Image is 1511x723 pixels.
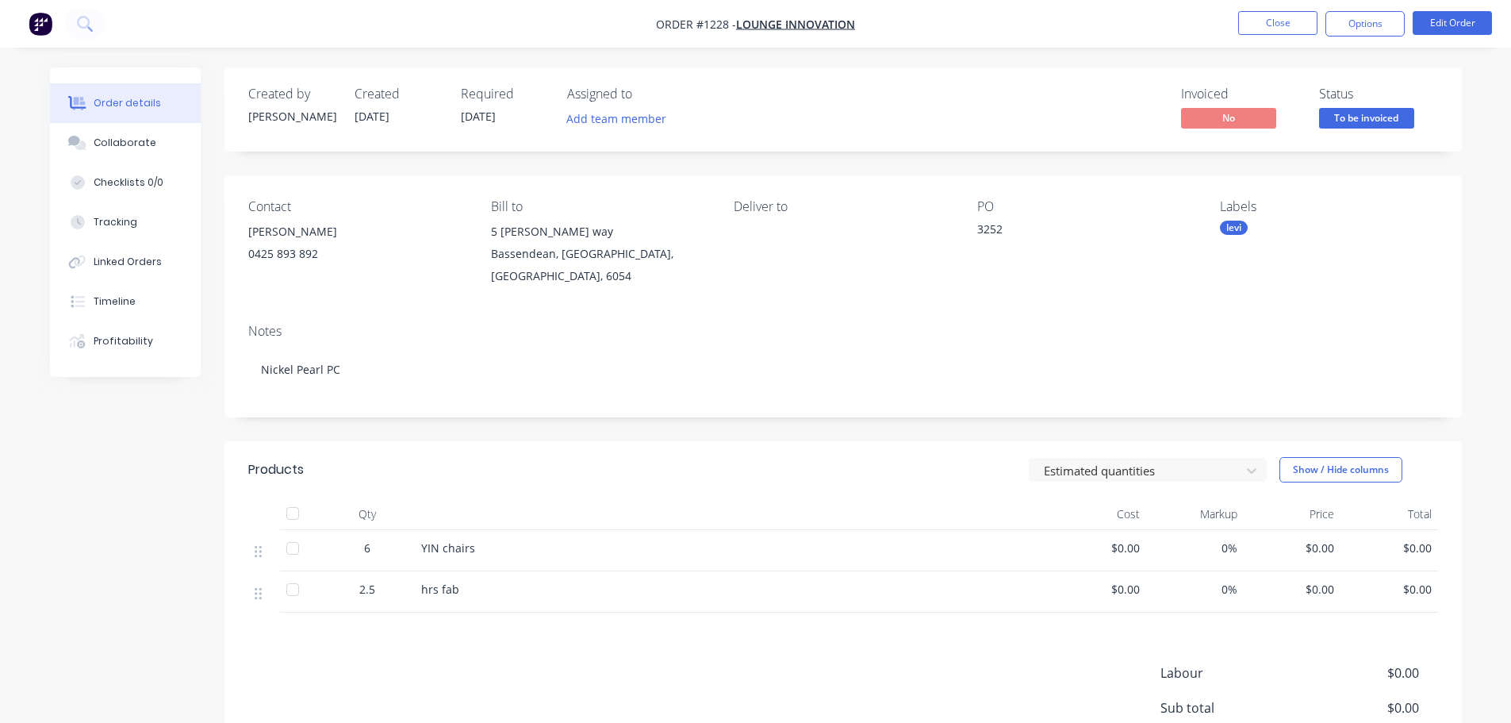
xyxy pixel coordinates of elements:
button: Linked Orders [50,242,201,282]
span: hrs fab [421,582,459,597]
div: PO [977,199,1195,214]
span: 0% [1152,581,1237,598]
span: $0.00 [1301,698,1418,717]
button: Tracking [50,202,201,242]
span: Labour [1160,663,1302,683]
span: $0.00 [1250,540,1335,556]
span: [DATE] [355,109,389,124]
div: [PERSON_NAME] [248,221,466,243]
span: 0% [1152,540,1237,556]
button: Add team member [558,108,674,129]
div: Checklists 0/0 [94,175,163,190]
div: Timeline [94,294,136,309]
button: Edit Order [1413,11,1492,35]
span: [DATE] [461,109,496,124]
button: Profitability [50,321,201,361]
div: Total [1340,498,1438,530]
div: Bassendean, [GEOGRAPHIC_DATA], [GEOGRAPHIC_DATA], 6054 [491,243,708,287]
button: Timeline [50,282,201,321]
div: Assigned to [567,87,726,102]
div: Qty [320,498,415,530]
span: 2.5 [359,581,375,598]
div: levi [1220,221,1248,235]
span: Order #1228 - [656,17,736,32]
div: [PERSON_NAME] [248,108,336,125]
span: $0.00 [1347,581,1432,598]
span: No [1181,108,1276,128]
span: $0.00 [1347,540,1432,556]
div: Deliver to [734,199,951,214]
div: Required [461,87,548,102]
div: Products [248,460,304,479]
span: $0.00 [1056,581,1141,598]
button: Checklists 0/0 [50,163,201,202]
div: Status [1319,87,1438,102]
div: Collaborate [94,136,156,150]
div: [PERSON_NAME]0425 893 892 [248,221,466,271]
img: Factory [29,12,52,36]
div: Profitability [94,334,153,348]
button: Add team member [567,108,675,129]
button: Close [1238,11,1317,35]
div: Tracking [94,215,137,229]
div: Markup [1146,498,1244,530]
div: Labels [1220,199,1437,214]
div: Created [355,87,442,102]
span: To be invoiced [1319,108,1414,128]
div: 3252 [977,221,1175,243]
div: Contact [248,199,466,214]
span: $0.00 [1250,581,1335,598]
span: 6 [364,540,370,556]
div: 0425 893 892 [248,243,466,265]
button: Options [1325,11,1405,37]
div: Invoiced [1181,87,1300,102]
div: Price [1244,498,1341,530]
div: Order details [94,96,161,110]
button: Order details [50,83,201,123]
span: $0.00 [1056,540,1141,556]
button: To be invoiced [1319,108,1414,132]
button: Show / Hide columns [1279,457,1402,483]
span: YIN chairs [421,540,475,556]
a: Lounge Innovation [736,17,855,32]
span: $0.00 [1301,663,1418,683]
div: Nickel Pearl PC [248,345,1438,394]
div: 5 [PERSON_NAME] way [491,221,708,243]
div: Cost [1049,498,1147,530]
div: 5 [PERSON_NAME] wayBassendean, [GEOGRAPHIC_DATA], [GEOGRAPHIC_DATA], 6054 [491,221,708,287]
div: Created by [248,87,336,102]
button: Collaborate [50,123,201,163]
div: Linked Orders [94,255,162,269]
div: Bill to [491,199,708,214]
span: Sub total [1160,698,1302,717]
div: Notes [248,324,1438,339]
